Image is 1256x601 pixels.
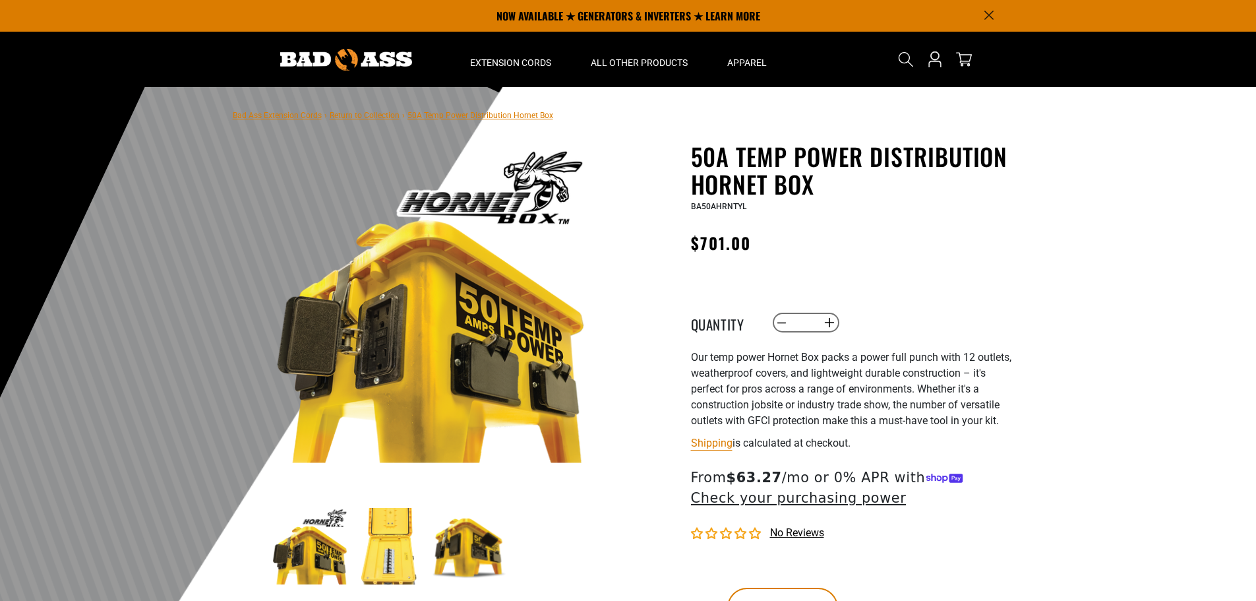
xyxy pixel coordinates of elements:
[324,111,327,120] span: ›
[691,231,752,255] span: $701.00
[407,111,553,120] span: 50A Temp Power Distribution Hornet Box
[727,57,767,69] span: Apparel
[280,49,412,71] img: Bad Ass Extension Cords
[402,111,405,120] span: ›
[691,528,763,540] span: 0.00 stars
[591,57,688,69] span: All Other Products
[233,107,553,123] nav: breadcrumbs
[707,32,787,87] summary: Apparel
[691,437,733,449] a: Shipping
[233,111,322,120] a: Bad Ass Extension Cords
[691,434,1014,452] div: is calculated at checkout.
[770,526,824,539] span: No reviews
[691,202,746,211] span: BA50AHRNTYL
[691,351,1011,427] span: Our temp power Hornet Box packs a power full punch with 12 outlets, weatherproof covers, and ligh...
[470,57,551,69] span: Extension Cords
[895,49,916,70] summary: Search
[691,314,757,331] label: Quantity
[571,32,707,87] summary: All Other Products
[330,111,400,120] a: Return to Collection
[691,142,1014,198] h1: 50A Temp Power Distribution Hornet Box
[450,32,571,87] summary: Extension Cords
